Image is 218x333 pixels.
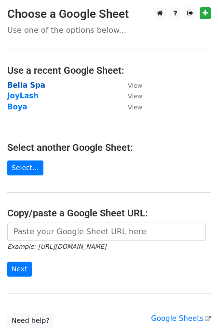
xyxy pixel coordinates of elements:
a: View [118,103,142,111]
a: Boya [7,103,27,111]
h4: Select another Google Sheet: [7,142,211,153]
h4: Use a recent Google Sheet: [7,65,211,76]
a: JoyLash [7,92,39,100]
small: Example: [URL][DOMAIN_NAME] [7,243,106,250]
a: Google Sheets [151,314,211,323]
h4: Copy/paste a Google Sheet URL: [7,207,211,219]
small: View [128,104,142,111]
h3: Choose a Google Sheet [7,7,211,21]
small: View [128,93,142,100]
a: View [118,92,142,100]
a: View [118,81,142,90]
a: Select... [7,160,43,175]
a: Need help? [7,313,54,328]
input: Paste your Google Sheet URL here [7,223,206,241]
input: Next [7,262,32,277]
p: Use one of the options below... [7,25,211,35]
iframe: Chat Widget [170,287,218,333]
small: View [128,82,142,89]
a: Bella Spa [7,81,45,90]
